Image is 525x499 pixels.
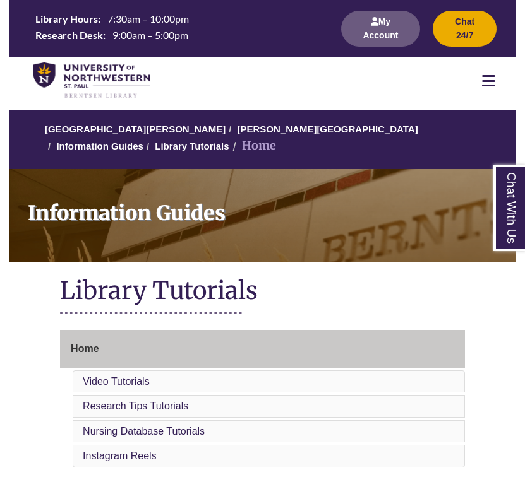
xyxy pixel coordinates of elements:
[71,343,99,354] span: Home
[83,426,205,437] a: Nursing Database Tutorials
[30,12,326,45] a: Hours Today
[45,124,226,134] a: [GEOGRAPHIC_DATA][PERSON_NAME]
[20,169,516,246] h1: Information Guides
[30,12,102,26] th: Library Hours:
[56,141,143,151] a: Information Guides
[433,30,497,40] a: Chat 24/7
[433,11,497,47] button: Chat 24/7
[9,169,516,262] a: Information Guides
[83,376,150,387] a: Video Tutorials
[341,11,421,47] button: My Account
[30,28,107,42] th: Research Desk:
[60,330,465,470] div: Guide Page Menu
[33,62,150,99] img: UNWSP Library Logo
[155,141,229,151] a: Library Tutorials
[107,13,189,25] span: 7:30am – 10:00pm
[83,401,188,411] a: Research Tips Tutorials
[60,275,465,308] h1: Library Tutorials
[341,30,421,40] a: My Account
[229,137,276,155] li: Home
[238,124,418,134] a: [PERSON_NAME][GEOGRAPHIC_DATA]
[60,330,465,368] a: Home
[112,29,188,41] span: 9:00am – 5:00pm
[30,12,326,44] table: Hours Today
[83,450,157,461] a: Instagram Reels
